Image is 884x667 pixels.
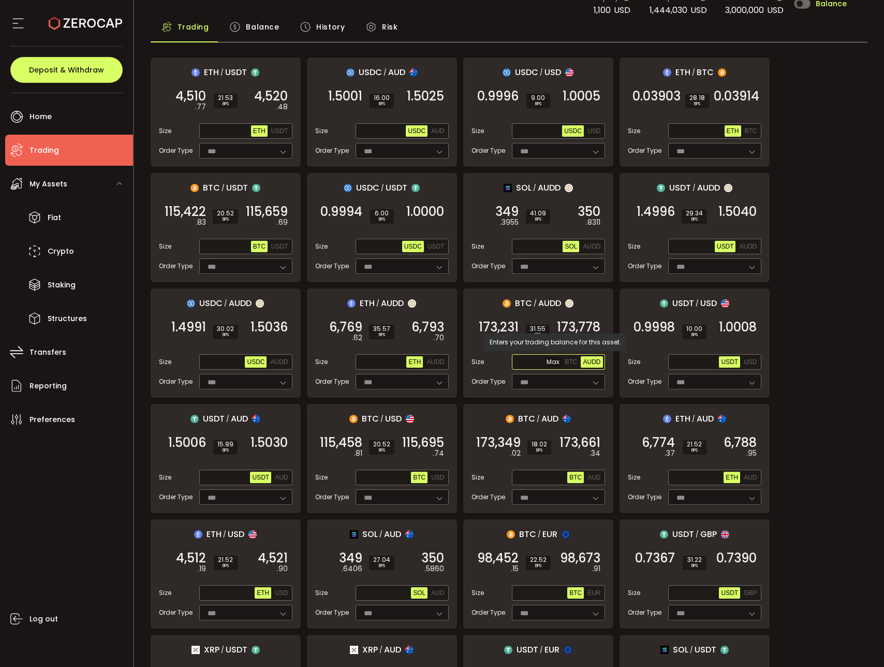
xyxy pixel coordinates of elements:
[270,358,288,366] span: AUDD
[315,242,328,251] span: Size
[220,68,224,77] em: /
[533,183,536,193] em: /
[504,646,512,654] img: usdt_portfolio.svg
[689,95,705,101] span: 28.18
[226,414,229,424] em: /
[614,4,630,16] span: USD
[250,472,271,483] button: USDT
[530,332,546,338] i: BPS
[663,68,671,77] img: eth_portfolio.svg
[544,66,561,79] span: USD
[581,356,602,368] button: AUDD
[408,299,416,308] img: zuPXiwguUFiBOIQyqLOiXsnnNitlx7q4LCwEbLHADjIpTka+Lip0HH8D0VTrd02z+wEAAAAASUVORK5CYII=
[718,415,726,423] img: aud_portfolio.svg
[168,438,206,448] span: 1.5006
[165,207,206,217] span: 115,422
[700,297,717,310] span: USD
[196,217,206,228] em: .83
[719,356,740,368] button: USDT
[171,322,206,332] span: 1.4991
[271,127,288,135] span: USDT
[531,101,546,107] i: BPS
[650,4,687,16] span: 1,444,030
[408,127,425,135] span: USDC
[696,299,699,308] em: /
[567,587,584,599] button: BTC
[586,217,600,228] em: .8311
[217,447,233,454] i: BPS
[356,181,379,194] span: USDC
[350,530,358,539] img: sol_portfolio.png
[717,243,734,250] span: USDT
[472,146,505,155] span: Order Type
[373,332,390,338] i: BPS
[426,358,444,366] span: AUDD
[500,217,519,228] em: .3955
[373,326,390,332] span: 35.57
[30,143,59,158] span: Trading
[30,177,67,192] span: My Assets
[503,68,511,77] img: usdc_portfolio.svg
[429,472,446,483] button: USD
[742,472,759,483] button: AUD
[569,474,582,481] span: BTC
[411,184,420,192] img: usdt_portfolio.svg
[692,414,695,424] em: /
[557,322,600,332] span: 173,778
[350,646,358,654] img: xrp_portfolio.png
[692,68,695,77] em: /
[563,356,579,368] button: BTC
[721,530,729,539] img: gbp_portfolio.svg
[540,68,543,77] em: /
[538,297,561,310] span: AUDD
[721,358,738,366] span: USDT
[686,216,703,223] i: BPS
[346,68,355,77] img: usdc_portfolio.svg
[30,345,66,360] span: Transfers
[585,472,602,483] button: AUD
[405,530,414,539] img: aud_portfolio.svg
[191,68,200,77] img: eth_portfolio.svg
[544,357,563,367] span: Max
[231,412,248,425] span: AUD
[689,101,705,107] i: BPS
[195,102,206,112] em: .77
[569,589,582,597] span: BTC
[360,297,375,310] span: ETH
[642,438,675,448] span: 6,774
[697,66,714,79] span: BTC
[744,358,757,366] span: USD
[687,447,702,454] i: BPS
[719,587,740,599] button: USDT
[565,184,573,192] img: zuPXiwguUFiBOIQyqLOiXsnnNitlx7q4LCwEbLHADjIpTka+Lip0HH8D0VTrd02z+wEAAAAASUVORK5CYII=
[271,243,288,250] span: USDT
[532,447,547,454] i: BPS
[222,183,225,193] em: /
[246,207,288,217] span: 115,659
[472,357,484,367] span: Size
[381,297,404,310] span: AUDD
[565,299,573,308] img: zuPXiwguUFiBOIQyqLOiXsnnNitlx7q4LCwEbLHADjIpTka+Lip0HH8D0VTrd02z+wEAAAAASUVORK5CYII=
[187,299,195,308] img: usdc_portfolio.svg
[530,326,546,332] span: 31.55
[565,68,573,77] img: usd_portfolio.svg
[697,412,714,425] span: AUD
[562,530,570,539] img: eur_portfolio.svg
[538,181,561,194] span: AUDD
[382,17,397,37] span: Risk
[404,243,422,250] span: USDC
[406,207,444,217] span: 1.0000
[565,358,577,366] span: BTC
[226,181,248,194] span: USDT
[477,91,519,102] span: 0.9996
[431,127,444,135] span: AUD
[217,332,234,338] i: BPS
[190,415,199,423] img: usdt_portfolio.svg
[534,299,537,308] em: /
[532,441,547,447] span: 18.02
[693,183,696,193] em: /
[411,472,428,483] button: BTC
[727,127,739,135] span: ETH
[159,262,193,271] span: Order Type
[745,127,757,135] span: BTC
